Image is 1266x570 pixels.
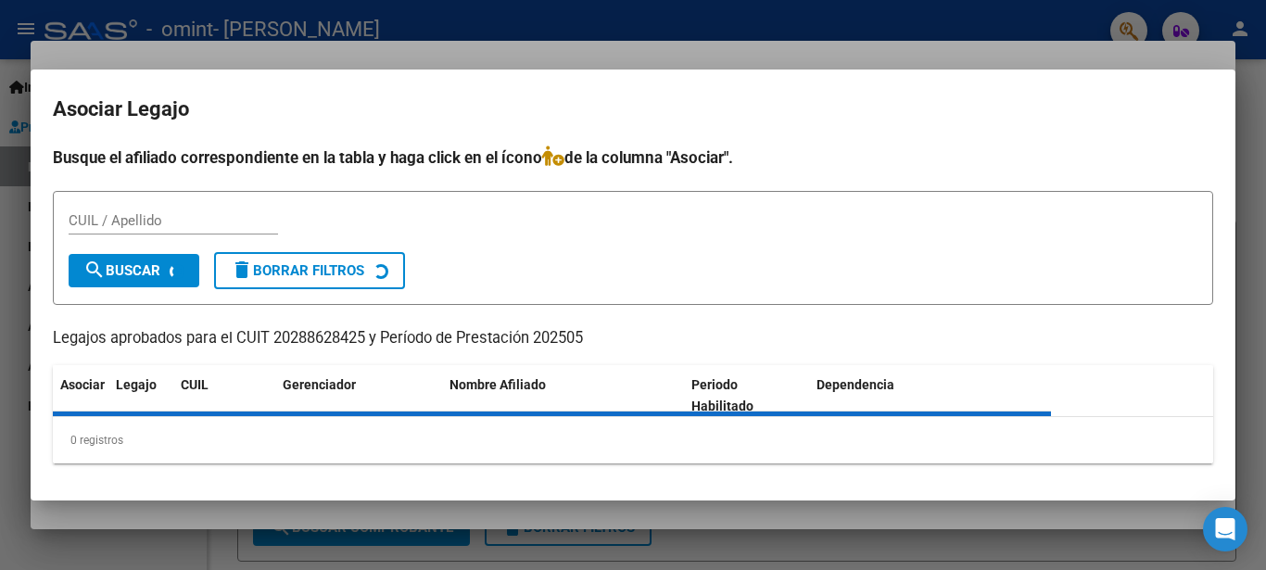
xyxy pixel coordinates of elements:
[817,377,894,392] span: Dependencia
[108,365,173,426] datatable-header-cell: Legajo
[83,262,160,279] span: Buscar
[53,92,1213,127] h2: Asociar Legajo
[83,259,106,281] mat-icon: search
[449,377,546,392] span: Nombre Afiliado
[231,262,364,279] span: Borrar Filtros
[231,259,253,281] mat-icon: delete
[691,377,753,413] span: Periodo Habilitado
[214,252,405,289] button: Borrar Filtros
[60,377,105,392] span: Asociar
[53,327,1213,350] p: Legajos aprobados para el CUIT 20288628425 y Período de Prestación 202505
[53,417,1213,463] div: 0 registros
[181,377,209,392] span: CUIL
[116,377,157,392] span: Legajo
[275,365,442,426] datatable-header-cell: Gerenciador
[684,365,809,426] datatable-header-cell: Periodo Habilitado
[283,377,356,392] span: Gerenciador
[442,365,684,426] datatable-header-cell: Nombre Afiliado
[53,146,1213,170] h4: Busque el afiliado correspondiente en la tabla y haga click en el ícono de la columna "Asociar".
[173,365,275,426] datatable-header-cell: CUIL
[53,365,108,426] datatable-header-cell: Asociar
[69,254,199,287] button: Buscar
[809,365,1051,426] datatable-header-cell: Dependencia
[1203,507,1247,551] div: Open Intercom Messenger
